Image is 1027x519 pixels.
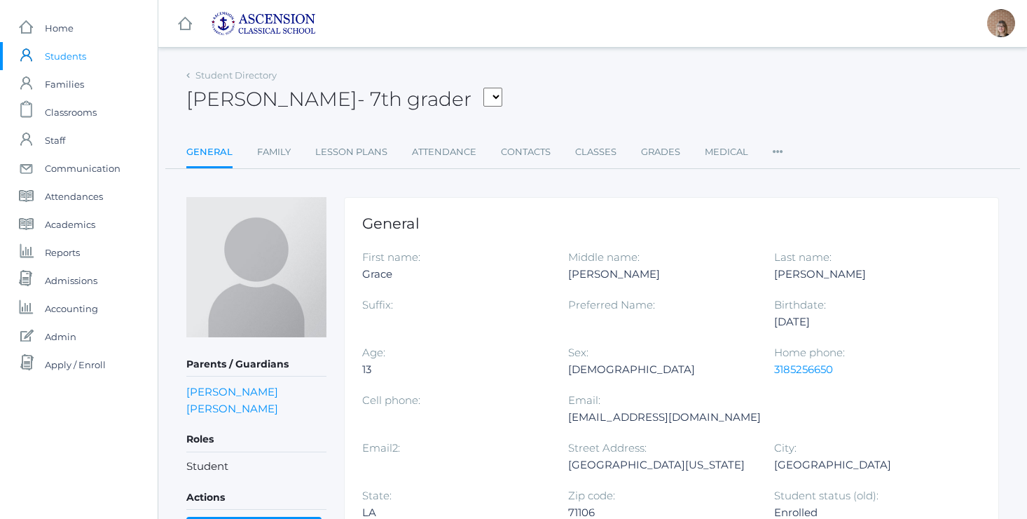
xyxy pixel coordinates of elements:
[186,486,326,510] h5: Actions
[362,250,420,264] label: First name:
[186,385,278,398] a: [PERSON_NAME]
[45,295,98,323] span: Accounting
[774,266,959,283] div: [PERSON_NAME]
[362,489,392,502] label: State:
[568,346,588,359] label: Sex:
[186,88,502,110] h2: [PERSON_NAME]
[362,298,393,311] label: Suffix:
[362,346,385,359] label: Age:
[774,457,959,473] div: [GEOGRAPHIC_DATA]
[412,138,476,166] a: Attendance
[568,457,753,473] div: [GEOGRAPHIC_DATA][US_STATE]
[257,138,291,166] a: Family
[568,441,647,454] label: Street Address:
[211,11,316,36] img: ascension-logo-blue-113fc29133de2fb5813e50b71547a291c5fdb7962bf76d49838a2a14a36269ea.jpg
[774,363,833,376] a: 3185256650
[774,346,845,359] label: Home phone:
[774,298,826,311] label: Birthdate:
[774,441,797,454] label: City:
[705,138,748,166] a: Medical
[501,138,551,166] a: Contacts
[186,459,326,475] li: Student
[568,250,640,264] label: Middle name:
[575,138,616,166] a: Classes
[45,154,120,182] span: Communication
[45,70,84,98] span: Families
[45,238,80,267] span: Reports
[568,361,753,378] div: [DEMOGRAPHIC_DATA]
[45,14,74,42] span: Home
[45,126,65,154] span: Staff
[568,489,615,502] label: Zip code:
[45,351,106,379] span: Apply / Enroll
[774,489,878,502] label: Student status (old):
[45,267,97,295] span: Admissions
[987,9,1015,37] div: Becky Logan
[186,197,326,337] img: Grace Anderson
[45,323,76,351] span: Admin
[186,353,326,377] h5: Parents / Guardians
[45,210,95,238] span: Academics
[362,361,547,378] div: 13
[362,393,420,407] label: Cell phone:
[315,138,387,166] a: Lesson Plans
[45,182,103,210] span: Attendances
[45,98,97,126] span: Classrooms
[568,266,753,283] div: [PERSON_NAME]
[186,138,233,168] a: General
[568,393,600,407] label: Email:
[568,409,761,426] div: [EMAIL_ADDRESS][DOMAIN_NAME]
[774,250,832,264] label: Last name:
[362,266,547,283] div: Grace
[568,298,655,311] label: Preferred Name:
[362,441,400,454] label: Email2:
[186,428,326,452] h5: Roles
[357,87,471,111] span: - 7th grader
[362,215,981,231] h1: General
[195,69,277,81] a: Student Directory
[774,314,959,330] div: [DATE]
[45,42,86,70] span: Students
[641,138,680,166] a: Grades
[186,402,278,415] a: [PERSON_NAME]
